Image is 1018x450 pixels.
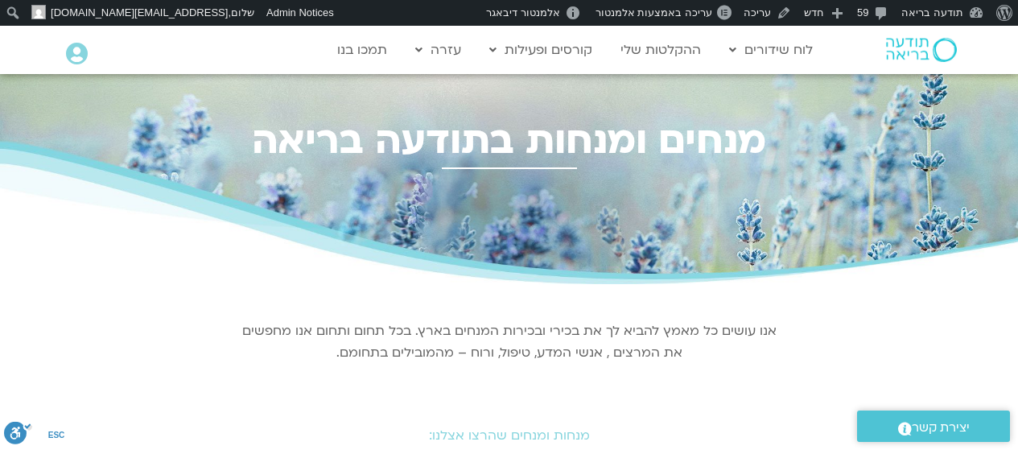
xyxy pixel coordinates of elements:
h2: מנחות ומנחים שהרצו אצלנו: [59,428,960,443]
a: קורסים ופעילות [481,35,600,65]
a: לוח שידורים [721,35,821,65]
a: יצירת קשר [857,411,1010,442]
h2: מנחים ומנחות בתודעה בריאה [59,118,960,163]
a: ההקלטות שלי [612,35,709,65]
span: יצירת קשר [912,417,970,439]
span: [EMAIL_ADDRESS][DOMAIN_NAME] [51,6,228,19]
p: אנו עושים כל מאמץ להביא לך את בכירי ובכירות המנחים בארץ. בכל תחום ותחום אנו מחפשים את המרצים , אנ... [240,320,779,364]
img: תודעה בריאה [886,38,957,62]
a: עזרה [407,35,469,65]
a: תמכו בנו [329,35,395,65]
span: עריכה באמצעות אלמנטור [596,6,712,19]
